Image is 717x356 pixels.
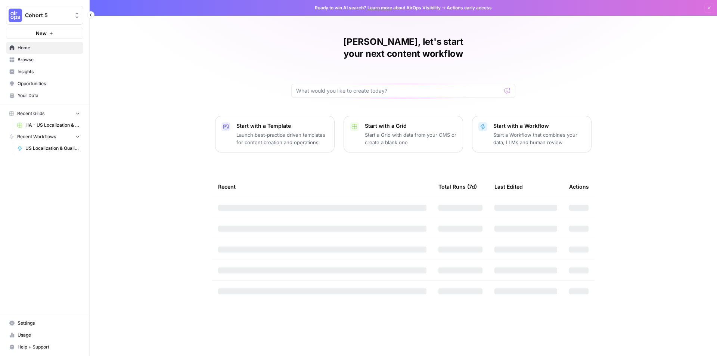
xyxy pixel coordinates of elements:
p: Start with a Grid [365,122,457,130]
span: Cohort 5 [25,12,70,19]
button: Start with a GridStart a Grid with data from your CMS or create a blank one [344,116,463,152]
h1: [PERSON_NAME], let's start your next content workflow [291,36,515,60]
div: Actions [569,176,589,197]
a: Home [6,42,83,54]
div: Total Runs (7d) [438,176,477,197]
p: Launch best-practice driven templates for content creation and operations [236,131,328,146]
a: US Localization & Quality Check [14,142,83,154]
button: Recent Grids [6,108,83,119]
span: Usage [18,332,80,338]
p: Start a Workflow that combines your data, LLMs and human review [493,131,585,146]
span: Help + Support [18,344,80,350]
button: New [6,28,83,39]
p: Start a Grid with data from your CMS or create a blank one [365,131,457,146]
img: Cohort 5 Logo [9,9,22,22]
div: Last Edited [494,176,523,197]
span: Browse [18,56,80,63]
a: Opportunities [6,78,83,90]
a: HA - US Localization & Quality Check [14,119,83,131]
span: Home [18,44,80,51]
a: Settings [6,317,83,329]
a: Browse [6,54,83,66]
div: Recent [218,176,426,197]
button: Recent Workflows [6,131,83,142]
button: Start with a TemplateLaunch best-practice driven templates for content creation and operations [215,116,335,152]
span: New [36,30,47,37]
span: Settings [18,320,80,326]
a: Insights [6,66,83,78]
a: Usage [6,329,83,341]
span: Insights [18,68,80,75]
span: Your Data [18,92,80,99]
span: Recent Grids [17,110,44,117]
span: HA - US Localization & Quality Check [25,122,80,129]
a: Learn more [367,5,392,10]
span: Ready to win AI search? about AirOps Visibility [315,4,441,11]
span: Opportunities [18,80,80,87]
p: Start with a Workflow [493,122,585,130]
span: Actions early access [447,4,492,11]
input: What would you like to create today? [296,87,502,95]
a: Your Data [6,90,83,102]
button: Start with a WorkflowStart a Workflow that combines your data, LLMs and human review [472,116,592,152]
p: Start with a Template [236,122,328,130]
button: Workspace: Cohort 5 [6,6,83,25]
button: Help + Support [6,341,83,353]
span: US Localization & Quality Check [25,145,80,152]
span: Recent Workflows [17,133,56,140]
